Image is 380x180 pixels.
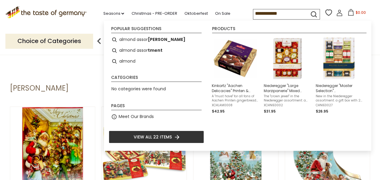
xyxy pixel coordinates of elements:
button: $0.00 [344,9,369,18]
span: No categories were found [111,86,166,92]
li: Meet Our Brands [109,111,204,122]
h1: [PERSON_NAME] [10,84,68,93]
span: $31.95 [264,109,276,114]
span: Niederegger "Master Selection" [PERSON_NAME] and Nougat Praline Assortment, 10.6 oz [316,83,363,93]
li: almond assorted [109,34,204,45]
li: almond [109,56,204,67]
span: XCHNIE0002 [264,103,311,107]
li: Products [212,26,366,33]
span: View all 22 items [134,134,172,140]
a: Meet Our Brands [119,113,154,120]
span: CHNIE0027 [316,103,363,107]
span: A "must have" for all fans of Aachen Printen gingerbreads. This assortment contains Aachen lebkuc... [212,94,259,103]
a: Kinkartz "Aachen Delicacies" Printen & Gingerbread Assortment in Gift Box, 17.6 ozA "must have" f... [212,37,259,114]
span: XCHLAM0008 [212,103,259,107]
li: Niederegger "Master Selection" Marzipan and Nougat Praline Assortment, 10.6 oz [313,34,365,117]
li: Niederegger "Large Marzipanerie" Mixed Marzipan Praline Assortment, 10.5 oz [261,34,313,117]
span: New in the Niederegger assortment: a gift box with 24 marzipan treats in 12 different flavors. Yo... [316,94,363,103]
li: Categories [111,75,202,82]
p: Choice of Categories [5,34,93,48]
div: Instant Search Results [104,21,371,151]
li: Pages [111,104,202,110]
li: Popular suggestions [111,26,202,33]
span: The "crown jewel" in the Niederegger assortment: a large gift box with differently flavored marzi... [264,94,311,103]
a: Niederegger "Large Marzipanerie" Mixed Marzipan Praline Assortment, 10.5 ozThe "crown jewel" in t... [264,37,311,114]
span: Niederegger "Large Marzipanerie" Mixed Marzipan Praline Assortment, 10.5 oz [264,83,311,93]
a: On Sale [215,10,230,17]
a: Niederegger "Master Selection" [PERSON_NAME] and Nougat Praline Assortment, 10.6 ozNew in the Nie... [316,37,363,114]
span: $26.95 [316,109,328,114]
b: [PERSON_NAME] [148,36,185,43]
li: View all 22 items [109,131,204,143]
span: Kinkartz "Aachen Delicacies" Printen & Gingerbread Assortment in Gift Box, 17.6 oz [212,83,259,93]
li: Kinkartz "Aachen Delicacies" Printen & Gingerbread Assortment in Gift Box, 17.6 oz [209,34,261,117]
a: Seasons [103,10,124,17]
img: previous arrow [93,35,105,47]
a: Oktoberfest [184,10,208,17]
b: tment [148,47,163,54]
li: almond assortment [109,45,204,56]
span: $0.00 [355,10,366,15]
span: $42.95 [212,109,225,114]
a: Christmas - PRE-ORDER [131,10,177,17]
